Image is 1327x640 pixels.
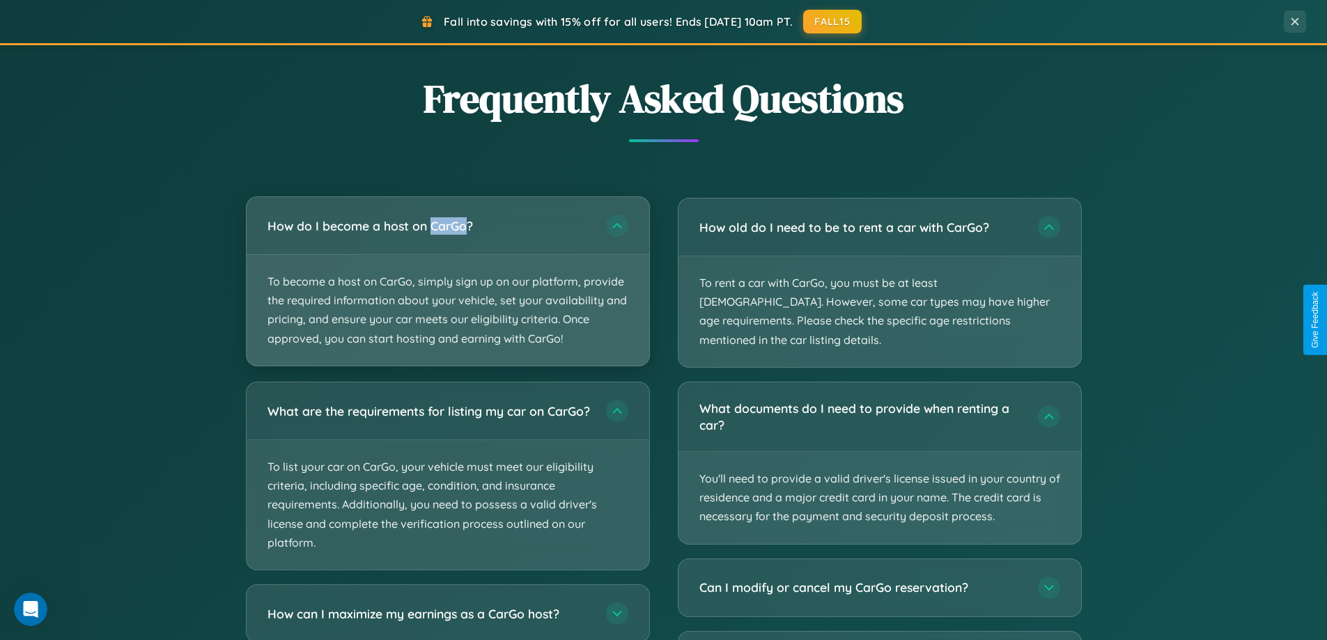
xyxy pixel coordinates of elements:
[699,400,1024,434] h3: What documents do I need to provide when renting a car?
[14,593,47,626] iframe: Intercom live chat
[1310,292,1320,348] div: Give Feedback
[247,440,649,570] p: To list your car on CarGo, your vehicle must meet our eligibility criteria, including specific ag...
[699,219,1024,236] h3: How old do I need to be to rent a car with CarGo?
[678,256,1081,367] p: To rent a car with CarGo, you must be at least [DEMOGRAPHIC_DATA]. However, some car types may ha...
[267,217,592,235] h3: How do I become a host on CarGo?
[247,255,649,366] p: To become a host on CarGo, simply sign up on our platform, provide the required information about...
[803,10,862,33] button: FALL15
[267,402,592,419] h3: What are the requirements for listing my car on CarGo?
[699,579,1024,596] h3: Can I modify or cancel my CarGo reservation?
[267,604,592,622] h3: How can I maximize my earnings as a CarGo host?
[444,15,793,29] span: Fall into savings with 15% off for all users! Ends [DATE] 10am PT.
[678,452,1081,544] p: You'll need to provide a valid driver's license issued in your country of residence and a major c...
[246,72,1082,125] h2: Frequently Asked Questions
